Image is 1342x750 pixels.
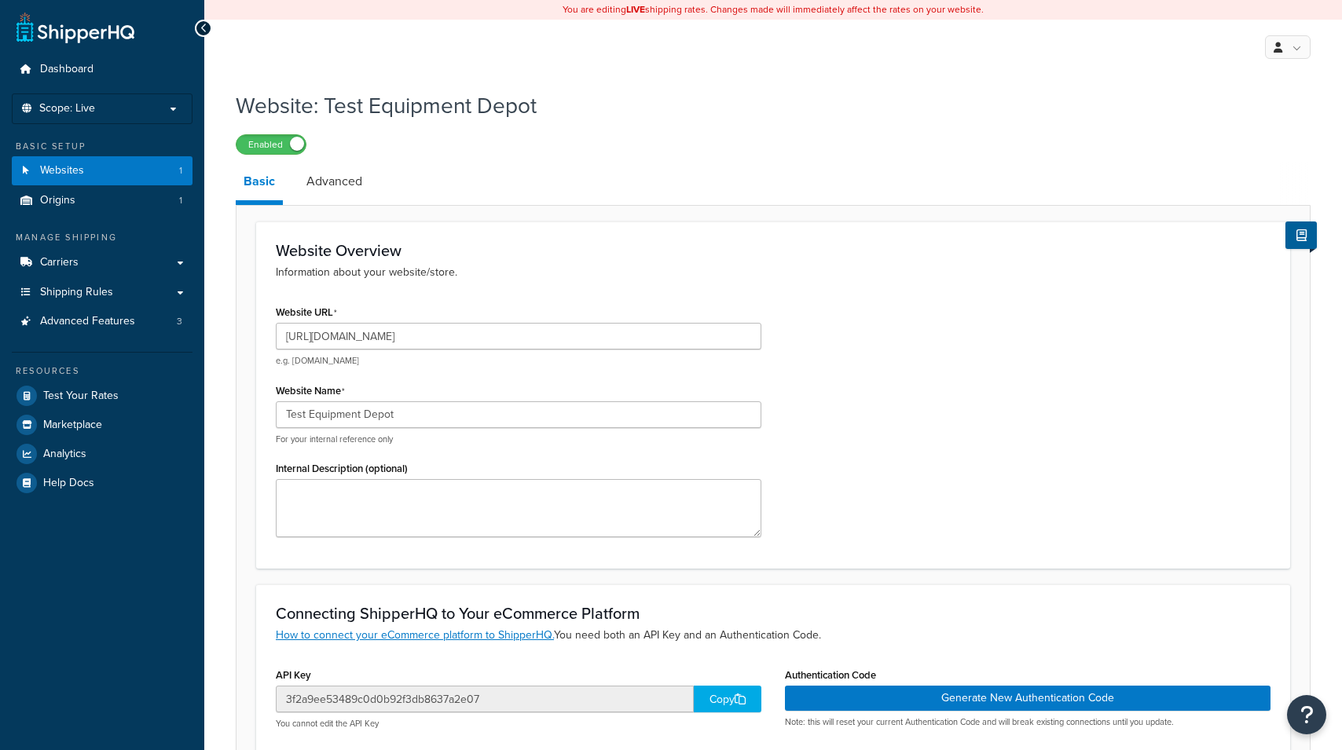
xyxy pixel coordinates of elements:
[276,718,761,730] p: You cannot edit the API Key
[1287,695,1326,734] button: Open Resource Center
[276,669,311,681] label: API Key
[12,156,192,185] a: Websites1
[12,307,192,336] li: Advanced Features
[236,90,1291,121] h1: Website: Test Equipment Depot
[12,248,192,277] a: Carriers
[785,669,876,681] label: Authentication Code
[43,390,119,403] span: Test Your Rates
[12,231,192,244] div: Manage Shipping
[626,2,645,16] b: LIVE
[12,55,192,84] a: Dashboard
[12,156,192,185] li: Websites
[236,163,283,205] a: Basic
[276,385,345,397] label: Website Name
[179,194,182,207] span: 1
[276,627,554,643] a: How to connect your eCommerce platform to ShipperHQ.
[276,355,761,367] p: e.g. [DOMAIN_NAME]
[40,315,135,328] span: Advanced Features
[299,163,370,200] a: Advanced
[40,194,75,207] span: Origins
[276,463,408,474] label: Internal Description (optional)
[276,306,337,319] label: Website URL
[40,63,93,76] span: Dashboard
[236,135,306,154] label: Enabled
[40,286,113,299] span: Shipping Rules
[12,382,192,410] a: Test Your Rates
[276,605,1270,622] h3: Connecting ShipperHQ to Your eCommerce Platform
[12,186,192,215] a: Origins1
[12,307,192,336] a: Advanced Features3
[12,411,192,439] a: Marketplace
[12,140,192,153] div: Basic Setup
[43,448,86,461] span: Analytics
[12,186,192,215] li: Origins
[276,242,1270,259] h3: Website Overview
[276,264,1270,281] p: Information about your website/store.
[40,164,84,177] span: Websites
[12,440,192,468] a: Analytics
[1285,221,1317,249] button: Show Help Docs
[785,716,1270,728] p: Note: this will reset your current Authentication Code and will break existing connections until ...
[179,164,182,177] span: 1
[39,102,95,115] span: Scope: Live
[276,434,761,445] p: For your internal reference only
[12,469,192,497] a: Help Docs
[12,364,192,378] div: Resources
[43,419,102,432] span: Marketplace
[43,477,94,490] span: Help Docs
[12,278,192,307] a: Shipping Rules
[276,627,1270,644] p: You need both an API Key and an Authentication Code.
[694,686,761,712] div: Copy
[40,256,79,269] span: Carriers
[177,315,182,328] span: 3
[785,686,1270,711] button: Generate New Authentication Code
